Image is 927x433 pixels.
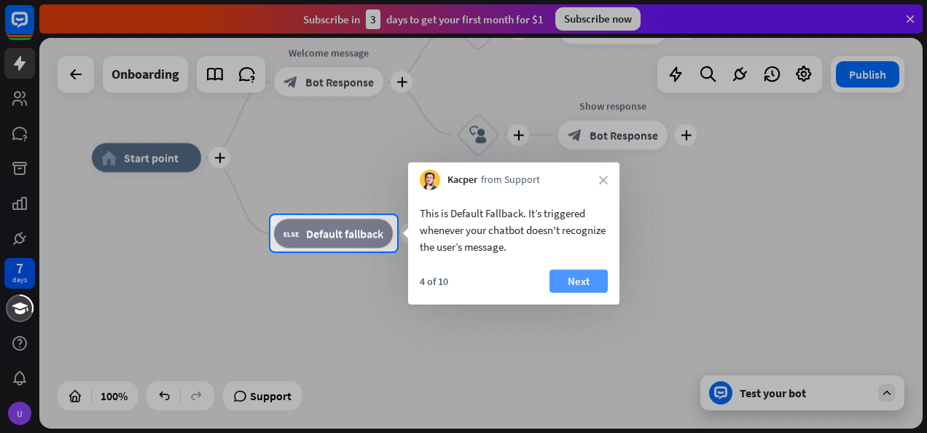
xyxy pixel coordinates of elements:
span: Kacper [447,173,477,187]
span: Default fallback [306,226,383,241]
div: 4 of 10 [420,275,448,288]
div: This is Default Fallback. It’s triggered whenever your chatbot doesn't recognize the user’s message. [420,205,608,255]
i: close [599,176,608,184]
button: Next [549,270,608,293]
button: Open LiveChat chat widget [12,6,55,50]
i: block_fallback [283,226,299,241]
span: from Support [481,173,540,187]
